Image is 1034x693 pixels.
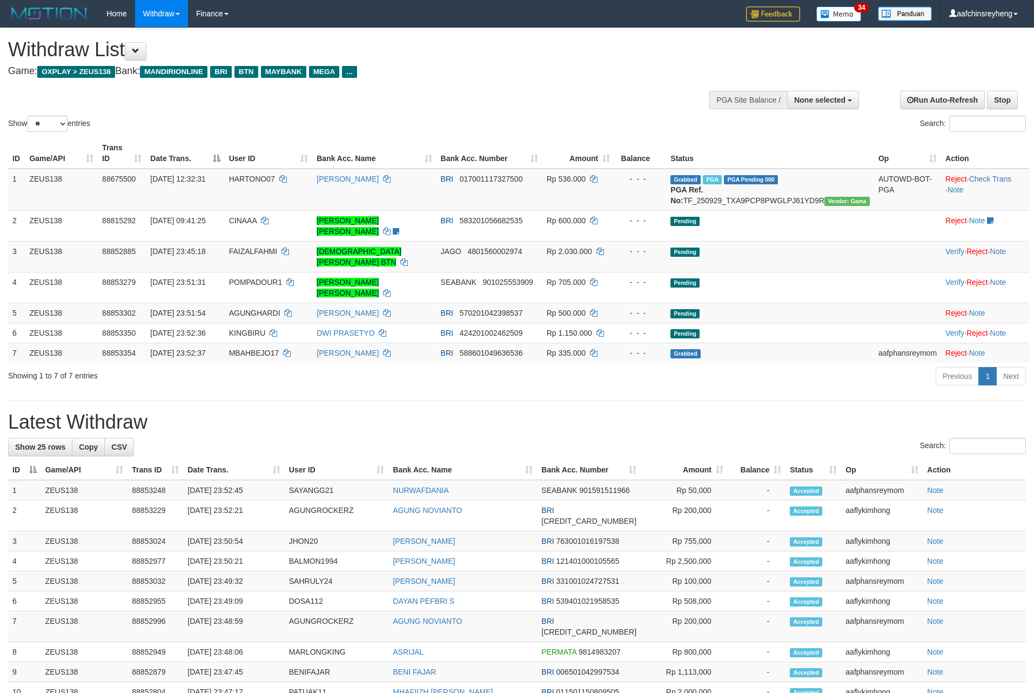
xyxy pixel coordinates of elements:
td: SAYANGG21 [285,480,389,501]
td: ZEUS138 [25,272,98,303]
td: 1 [8,480,41,501]
a: [DEMOGRAPHIC_DATA][PERSON_NAME] BTN [317,247,401,266]
th: ID: activate to sort column descending [8,460,41,480]
span: [DATE] 23:51:31 [150,278,205,286]
div: - - - [619,246,662,257]
span: Copy 9814983207 to clipboard [579,648,621,656]
a: Reject [945,309,967,317]
span: PERMATA [541,648,576,656]
span: [DATE] 12:32:31 [150,175,205,183]
span: Copy 570201042398537 to clipboard [460,309,523,317]
select: Showentries [27,116,68,132]
span: CINAAA [229,216,257,225]
td: 88853229 [127,501,183,531]
div: Showing 1 to 7 of 7 entries [8,366,423,381]
th: Bank Acc. Name: activate to sort column ascending [388,460,537,480]
span: Accepted [790,557,822,567]
th: Op: activate to sort column ascending [874,138,941,169]
span: 88675500 [102,175,136,183]
th: Date Trans.: activate to sort column descending [146,138,224,169]
b: PGA Ref. No: [670,185,703,205]
span: Accepted [790,577,822,587]
span: BRI [541,577,554,585]
a: AGUNG NOVIANTO [393,617,462,625]
a: 1 [978,367,997,385]
span: 88815292 [102,216,136,225]
label: Search: [920,438,1026,454]
a: Next [996,367,1026,385]
a: [PERSON_NAME] [317,349,379,357]
div: - - - [619,215,662,226]
td: 88853248 [127,480,183,501]
a: Note [969,216,985,225]
td: - [728,571,785,591]
div: - - - [619,328,662,338]
a: Note [927,557,943,565]
span: Accepted [790,648,822,657]
td: ZEUS138 [25,241,98,272]
a: Reject [945,216,967,225]
td: 9 [8,662,41,682]
span: Copy [79,443,98,451]
span: Copy 006501042997534 to clipboard [556,668,620,676]
span: Copy 331001024727531 to clipboard [556,577,620,585]
span: BRI [541,506,554,515]
span: FAIZALFAHMI [229,247,277,256]
a: Verify [945,329,964,337]
td: · · [941,169,1029,211]
td: · [941,343,1029,363]
td: [DATE] 23:48:06 [183,642,285,662]
span: BRI [441,349,453,357]
td: · [941,303,1029,323]
span: Grabbed [670,175,701,184]
span: Pending [670,309,700,318]
a: ASRIJAL [393,648,424,656]
td: MARLONGKING [285,642,389,662]
span: Vendor URL: https://trx31.1velocity.biz [824,197,870,206]
span: 88853302 [102,309,136,317]
a: Run Auto-Refresh [900,91,985,109]
span: OXPLAY > ZEUS138 [37,66,115,78]
td: AGUNGROCKERZ [285,611,389,642]
span: [DATE] 23:52:37 [150,349,205,357]
span: Rp 705.000 [547,278,586,286]
span: Accepted [790,487,822,496]
div: - - - [619,174,662,184]
span: Accepted [790,507,822,516]
td: 88852996 [127,611,183,642]
span: Grabbed [670,349,701,358]
td: TF_250929_TXA9PCP8PWGLPJ61YD9R [666,169,874,211]
td: aaflykimhong [841,642,923,662]
td: 6 [8,323,25,343]
a: Verify [945,247,964,256]
td: - [728,642,785,662]
span: Copy 539401021958535 to clipboard [556,597,620,605]
a: BENI FAJAR [393,668,436,676]
span: Rp 536.000 [547,175,586,183]
span: 88853279 [102,278,136,286]
a: Note [927,506,943,515]
span: JAGO [441,247,461,256]
td: ZEUS138 [41,662,128,682]
td: Rp 800,000 [641,642,728,662]
span: BRI [541,617,554,625]
th: Bank Acc. Name: activate to sort column ascending [312,138,436,169]
span: MBAHBEJO17 [229,349,279,357]
td: 5 [8,571,41,591]
td: · [941,210,1029,241]
td: SAHRULY24 [285,571,389,591]
td: ZEUS138 [25,169,98,211]
td: AGUNGROCKERZ [285,501,389,531]
a: Note [990,247,1006,256]
img: Button%20Memo.svg [816,6,862,22]
span: Pending [670,329,700,338]
img: MOTION_logo.png [8,5,90,22]
span: Copy 583201056682535 to clipboard [460,216,523,225]
span: 88853354 [102,349,136,357]
span: Rp 1.150.000 [547,329,592,337]
span: 88852885 [102,247,136,256]
td: aaflykimhong [841,551,923,571]
h4: Game: Bank: [8,66,679,77]
td: · · [941,241,1029,272]
div: - - - [619,348,662,358]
